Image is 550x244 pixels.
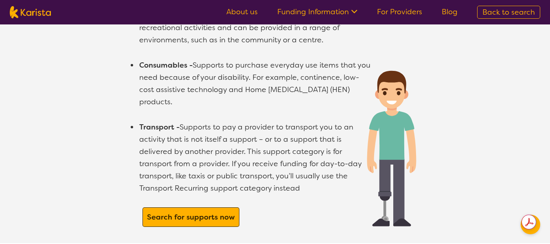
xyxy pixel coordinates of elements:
a: Blog [442,7,458,17]
li: Supports to pay a provider to transport you to an activity that is not itself a support – or to a... [138,121,373,194]
b: Consumables - [139,60,193,70]
a: Search for supports now [145,210,237,224]
img: Karista logo [10,6,51,18]
a: For Providers [377,7,422,17]
img: Core Supports [361,64,422,239]
span: Back to search [482,7,535,17]
a: About us [226,7,258,17]
li: Supports to purchase everyday use items that you need because of your disability. For example, co... [138,59,373,108]
a: Funding Information [277,7,357,17]
a: Back to search [477,6,540,19]
b: Transport - [139,122,180,132]
b: Search for supports now [147,212,235,222]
